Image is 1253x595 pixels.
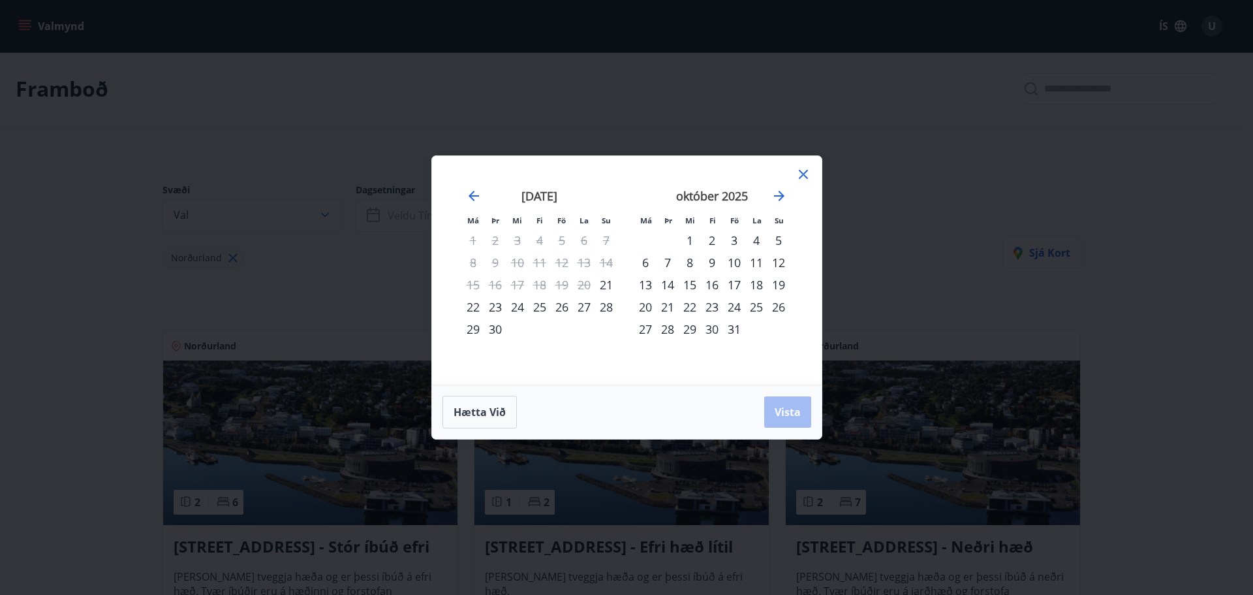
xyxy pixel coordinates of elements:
td: Not available. fimmtudagur, 4. september 2025 [529,229,551,251]
div: 27 [634,318,657,340]
td: Choose mánudagur, 27. október 2025 as your check-in date. It’s available. [634,318,657,340]
div: 26 [767,296,790,318]
td: Not available. laugardagur, 13. september 2025 [573,251,595,274]
small: Fö [730,216,739,225]
small: Su [775,216,784,225]
small: Má [640,216,652,225]
small: Fi [709,216,716,225]
td: Not available. föstudagur, 5. september 2025 [551,229,573,251]
td: Choose laugardagur, 4. október 2025 as your check-in date. It’s available. [745,229,767,251]
div: 21 [657,296,679,318]
div: 10 [723,251,745,274]
td: Choose föstudagur, 24. október 2025 as your check-in date. It’s available. [723,296,745,318]
div: 12 [767,251,790,274]
div: 3 [723,229,745,251]
div: 21 [595,274,617,296]
td: Choose þriðjudagur, 28. október 2025 as your check-in date. It’s available. [657,318,679,340]
td: Not available. föstudagur, 19. september 2025 [551,274,573,296]
td: Choose laugardagur, 18. október 2025 as your check-in date. It’s available. [745,274,767,296]
div: 7 [657,251,679,274]
div: 25 [529,296,551,318]
div: 5 [767,229,790,251]
td: Not available. miðvikudagur, 3. september 2025 [506,229,529,251]
div: 11 [745,251,767,274]
small: Fi [536,216,543,225]
small: Þr [491,216,499,225]
div: 8 [679,251,701,274]
div: 13 [634,274,657,296]
td: Not available. mánudagur, 15. september 2025 [462,274,484,296]
td: Choose mánudagur, 13. október 2025 as your check-in date. It’s available. [634,274,657,296]
div: 17 [723,274,745,296]
div: 14 [657,274,679,296]
div: 6 [634,251,657,274]
td: Not available. föstudagur, 12. september 2025 [551,251,573,274]
td: Choose miðvikudagur, 8. október 2025 as your check-in date. It’s available. [679,251,701,274]
div: 26 [551,296,573,318]
div: 9 [701,251,723,274]
small: La [580,216,589,225]
div: Move backward to switch to the previous month. [466,188,482,204]
td: Not available. sunnudagur, 14. september 2025 [595,251,617,274]
td: Choose miðvikudagur, 22. október 2025 as your check-in date. It’s available. [679,296,701,318]
small: Má [467,216,479,225]
td: Choose sunnudagur, 5. október 2025 as your check-in date. It’s available. [767,229,790,251]
td: Not available. þriðjudagur, 2. september 2025 [484,229,506,251]
td: Choose sunnudagur, 12. október 2025 as your check-in date. It’s available. [767,251,790,274]
td: Choose miðvikudagur, 1. október 2025 as your check-in date. It’s available. [679,229,701,251]
td: Choose fimmtudagur, 30. október 2025 as your check-in date. It’s available. [701,318,723,340]
td: Not available. þriðjudagur, 16. september 2025 [484,274,506,296]
div: 16 [701,274,723,296]
td: Choose fimmtudagur, 2. október 2025 as your check-in date. It’s available. [701,229,723,251]
div: Calendar [448,172,806,369]
small: Mi [685,216,695,225]
td: Not available. fimmtudagur, 11. september 2025 [529,251,551,274]
td: Choose sunnudagur, 28. september 2025 as your check-in date. It’s available. [595,296,617,318]
td: Choose föstudagur, 3. október 2025 as your check-in date. It’s available. [723,229,745,251]
strong: október 2025 [676,188,748,204]
td: Choose fimmtudagur, 16. október 2025 as your check-in date. It’s available. [701,274,723,296]
div: 20 [634,296,657,318]
td: Choose sunnudagur, 26. október 2025 as your check-in date. It’s available. [767,296,790,318]
td: Choose sunnudagur, 21. september 2025 as your check-in date. It’s available. [595,274,617,296]
td: Choose þriðjudagur, 21. október 2025 as your check-in date. It’s available. [657,296,679,318]
div: 24 [723,296,745,318]
span: Hætta við [454,405,506,419]
div: Move forward to switch to the next month. [771,188,787,204]
div: 25 [745,296,767,318]
td: Choose þriðjudagur, 7. október 2025 as your check-in date. It’s available. [657,251,679,274]
td: Choose laugardagur, 11. október 2025 as your check-in date. It’s available. [745,251,767,274]
td: Not available. þriðjudagur, 9. september 2025 [484,251,506,274]
td: Choose þriðjudagur, 23. september 2025 as your check-in date. It’s available. [484,296,506,318]
div: 4 [745,229,767,251]
td: Choose föstudagur, 17. október 2025 as your check-in date. It’s available. [723,274,745,296]
td: Not available. miðvikudagur, 10. september 2025 [506,251,529,274]
div: 28 [657,318,679,340]
td: Choose mánudagur, 22. september 2025 as your check-in date. It’s available. [462,296,484,318]
td: Choose fimmtudagur, 23. október 2025 as your check-in date. It’s available. [701,296,723,318]
td: Choose miðvikudagur, 29. október 2025 as your check-in date. It’s available. [679,318,701,340]
td: Choose þriðjudagur, 14. október 2025 as your check-in date. It’s available. [657,274,679,296]
div: 23 [484,296,506,318]
td: Choose sunnudagur, 19. október 2025 as your check-in date. It’s available. [767,274,790,296]
td: Choose föstudagur, 26. september 2025 as your check-in date. It’s available. [551,296,573,318]
td: Not available. miðvikudagur, 17. september 2025 [506,274,529,296]
td: Choose föstudagur, 31. október 2025 as your check-in date. It’s available. [723,318,745,340]
strong: [DATE] [521,188,557,204]
div: 15 [679,274,701,296]
td: Choose miðvikudagur, 24. september 2025 as your check-in date. It’s available. [506,296,529,318]
button: Hætta við [442,396,517,428]
td: Choose fimmtudagur, 25. september 2025 as your check-in date. It’s available. [529,296,551,318]
td: Choose mánudagur, 29. september 2025 as your check-in date. It’s available. [462,318,484,340]
div: 29 [679,318,701,340]
small: La [752,216,762,225]
td: Not available. laugardagur, 20. september 2025 [573,274,595,296]
td: Not available. fimmtudagur, 18. september 2025 [529,274,551,296]
div: 30 [484,318,506,340]
td: Choose laugardagur, 25. október 2025 as your check-in date. It’s available. [745,296,767,318]
div: 29 [462,318,484,340]
div: 28 [595,296,617,318]
div: 27 [573,296,595,318]
div: 22 [679,296,701,318]
td: Choose miðvikudagur, 15. október 2025 as your check-in date. It’s available. [679,274,701,296]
